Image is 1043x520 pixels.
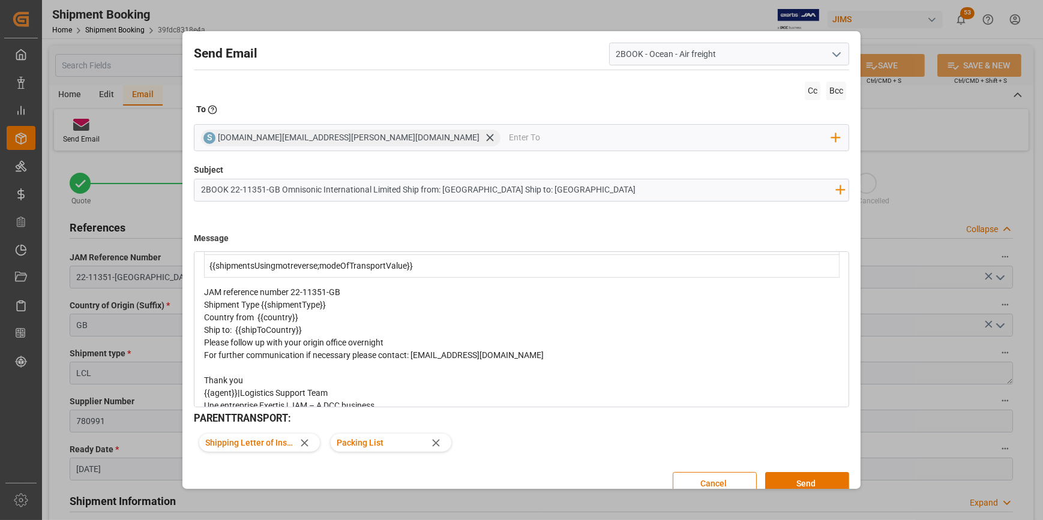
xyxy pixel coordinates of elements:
span: Country from {{country}} [204,312,298,322]
span: JAM reference number 22-11351-GB [204,287,340,297]
span: Shipment Type {{shipmentType}} [204,300,326,309]
button: Send [765,472,849,495]
span: [DOMAIN_NAME][EMAIL_ADDRESS][PERSON_NAME][DOMAIN_NAME] [218,133,479,142]
span: For further communication if necessary please contact: [EMAIL_ADDRESS][DOMAIN_NAME] Thank you [204,350,544,385]
button: Cancel [673,472,757,495]
span: Une entreprise Exertis | JAM – A DCC business [204,401,374,410]
div: rdw-wrapper [195,144,848,497]
button: open menu [826,45,844,64]
span: S [207,133,212,142]
h3: PARENTTRANSPORT : [194,411,849,426]
span: Please follow up with your origin office overnight [204,338,383,347]
h2: Send Email [194,44,257,64]
input: Enter To [509,129,832,147]
div: rdw-editor [204,179,840,488]
span: | [238,388,240,398]
span: {{agent}} [204,388,238,398]
span: Packing List [337,437,427,449]
span: Shipping Letter of Instructions [205,437,295,449]
span: Bcc [826,82,846,100]
input: Select Template [609,43,849,65]
span: Logistics Support Team [240,388,328,398]
span: Ship to: {{shipToCountry}} [204,325,302,335]
h2: To [196,103,206,116]
input: Enter Subject here [194,179,841,200]
label: Subject [194,164,223,176]
span: Cc [805,82,820,100]
label: Message [194,228,229,249]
